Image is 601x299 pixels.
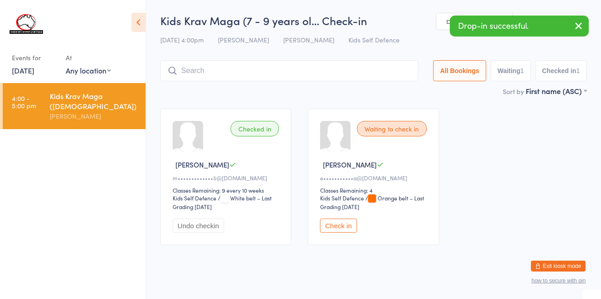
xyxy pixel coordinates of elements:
[66,65,111,75] div: Any location
[320,219,357,233] button: Check in
[320,194,364,202] div: Kids Self Defence
[66,50,111,65] div: At
[218,35,269,44] span: [PERSON_NAME]
[231,121,279,136] div: Checked in
[160,60,418,81] input: Search
[491,60,531,81] button: Waiting1
[357,121,427,136] div: Waiting to check in
[3,83,146,129] a: 4:00 -5:00 pmKids Krav Maga ([DEMOGRAPHIC_DATA])[PERSON_NAME]
[173,186,282,194] div: Classes Remaining: 9 every 10 weeks
[521,67,524,74] div: 1
[536,60,587,81] button: Checked in1
[9,7,43,41] img: Combat Arts Institute of Australia
[50,111,138,121] div: [PERSON_NAME]
[173,194,216,202] div: Kids Self Defence
[503,87,524,96] label: Sort by
[12,65,34,75] a: [DATE]
[50,91,138,111] div: Kids Krav Maga ([DEMOGRAPHIC_DATA])
[526,86,587,96] div: First name (ASC)
[175,160,229,169] span: [PERSON_NAME]
[12,94,36,109] time: 4:00 - 5:00 pm
[433,60,486,81] button: All Bookings
[320,174,429,182] div: e•••••••••••a@[DOMAIN_NAME]
[532,278,586,284] button: how to secure with pin
[173,174,282,182] div: m•••••••••••••5@[DOMAIN_NAME]
[173,219,224,233] button: Undo checkin
[576,67,580,74] div: 1
[160,35,204,44] span: [DATE] 4:00pm
[283,35,334,44] span: [PERSON_NAME]
[531,261,586,272] button: Exit kiosk mode
[323,160,377,169] span: [PERSON_NAME]
[450,16,589,37] div: Drop-in successful.
[348,35,400,44] span: Kids Self Defence
[160,13,587,28] h2: Kids Krav Maga (7 - 9 years ol… Check-in
[12,50,57,65] div: Events for
[320,186,429,194] div: Classes Remaining: 4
